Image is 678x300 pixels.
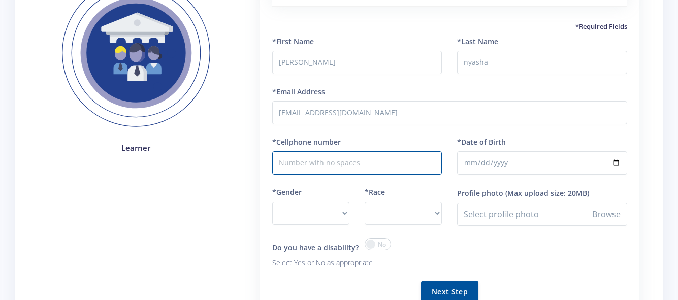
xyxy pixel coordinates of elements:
label: *Email Address [272,86,325,97]
label: Do you have a disability? [272,242,359,253]
label: *Last Name [457,36,498,47]
label: *Cellphone number [272,137,341,147]
input: Email Address [272,101,627,124]
h5: *Required Fields [272,22,627,32]
input: Number with no spaces [272,151,442,175]
label: *First Name [272,36,314,47]
label: *Race [365,187,385,197]
label: *Gender [272,187,302,197]
input: Last Name [457,51,627,74]
h4: Learner [47,142,225,154]
label: *Date of Birth [457,137,506,147]
label: (Max upload size: 20MB) [505,188,589,198]
label: Profile photo [457,188,503,198]
p: Select Yes or No as appropriate [272,257,442,269]
input: First Name [272,51,442,74]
